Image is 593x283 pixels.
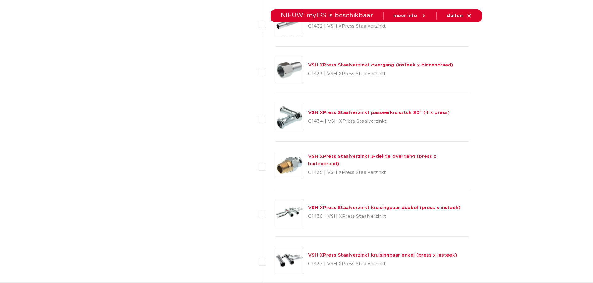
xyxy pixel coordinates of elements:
a: meer info [393,13,426,19]
img: Thumbnail for VSH XPress Staalverzinkt kruisingpaar enkel (press x insteek) [276,247,303,274]
a: toepassingen [282,22,314,48]
span: NIEUW: myIPS is beschikbaar [281,12,373,19]
img: Thumbnail for VSH XPress Staalverzinkt passeerkruisstuk 90° (4 x press) [276,104,303,131]
div: my IPS [451,22,457,48]
img: Thumbnail for VSH XPress Staalverzinkt overgang (insteek x binnendraad) [276,57,303,84]
span: meer info [393,13,417,18]
img: Thumbnail for VSH XPress Staalverzinkt kruisingpaar dubbel (press x insteek) [276,199,303,226]
p: C1436 | VSH XPress Staalverzinkt [308,212,461,221]
p: C1433 | VSH XPress Staalverzinkt [308,69,453,79]
a: sluiten [447,13,472,19]
p: C1437 | VSH XPress Staalverzinkt [308,259,457,269]
a: VSH XPress Staalverzinkt passeerkruisstuk 90° (4 x press) [308,110,450,115]
a: over ons [398,22,420,48]
a: VSH XPress Staalverzinkt 3-delige overgang (press x buitendraad) [308,154,436,166]
span: sluiten [447,13,463,18]
nav: Menu [212,22,420,48]
a: VSH XPress Staalverzinkt overgang (insteek x binnendraad) [308,63,453,67]
a: producten [212,22,237,48]
p: C1434 | VSH XPress Staalverzinkt [308,116,450,126]
a: VSH XPress Staalverzinkt kruisingpaar enkel (press x insteek) [308,253,457,258]
a: services [366,22,386,48]
a: VSH XPress Staalverzinkt kruisingpaar dubbel (press x insteek) [308,205,461,210]
a: markten [249,22,269,48]
img: Thumbnail for VSH XPress Staalverzinkt 3-delige overgang (press x buitendraad) [276,152,303,179]
a: downloads [327,22,353,48]
p: C1435 | VSH XPress Staalverzinkt [308,168,469,178]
